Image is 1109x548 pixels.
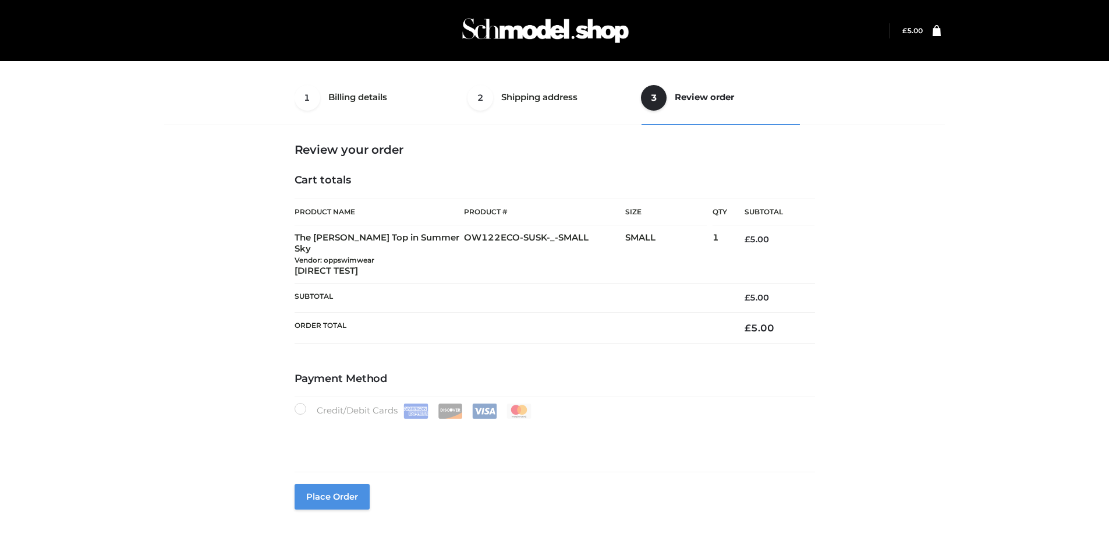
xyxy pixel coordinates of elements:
button: Place order [295,484,370,510]
th: Size [625,199,707,225]
small: Vendor: oppswimwear [295,256,374,264]
th: Order Total [295,312,728,343]
img: Visa [472,404,497,419]
td: The [PERSON_NAME] Top in Summer Sky [DIRECT TEST] [295,225,465,284]
h4: Payment Method [295,373,815,386]
h3: Review your order [295,143,815,157]
img: Discover [438,404,463,419]
a: £5.00 [902,26,923,35]
th: Subtotal [295,284,728,312]
td: 1 [713,225,727,284]
iframe: Secure payment input frame [292,416,813,459]
th: Product # [464,199,625,225]
bdi: 5.00 [745,292,769,303]
h4: Cart totals [295,174,815,187]
span: £ [745,292,750,303]
th: Product Name [295,199,465,225]
th: Qty [713,199,727,225]
img: Schmodel Admin 964 [458,8,633,54]
th: Subtotal [727,199,814,225]
span: £ [902,26,907,35]
bdi: 5.00 [745,322,774,334]
td: SMALL [625,225,713,284]
img: Amex [403,404,428,419]
td: OW122ECO-SUSK-_-SMALL [464,225,625,284]
label: Credit/Debit Cards [295,403,533,419]
span: £ [745,322,751,334]
bdi: 5.00 [902,26,923,35]
bdi: 5.00 [745,234,769,245]
img: Mastercard [506,404,532,419]
span: £ [745,234,750,245]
